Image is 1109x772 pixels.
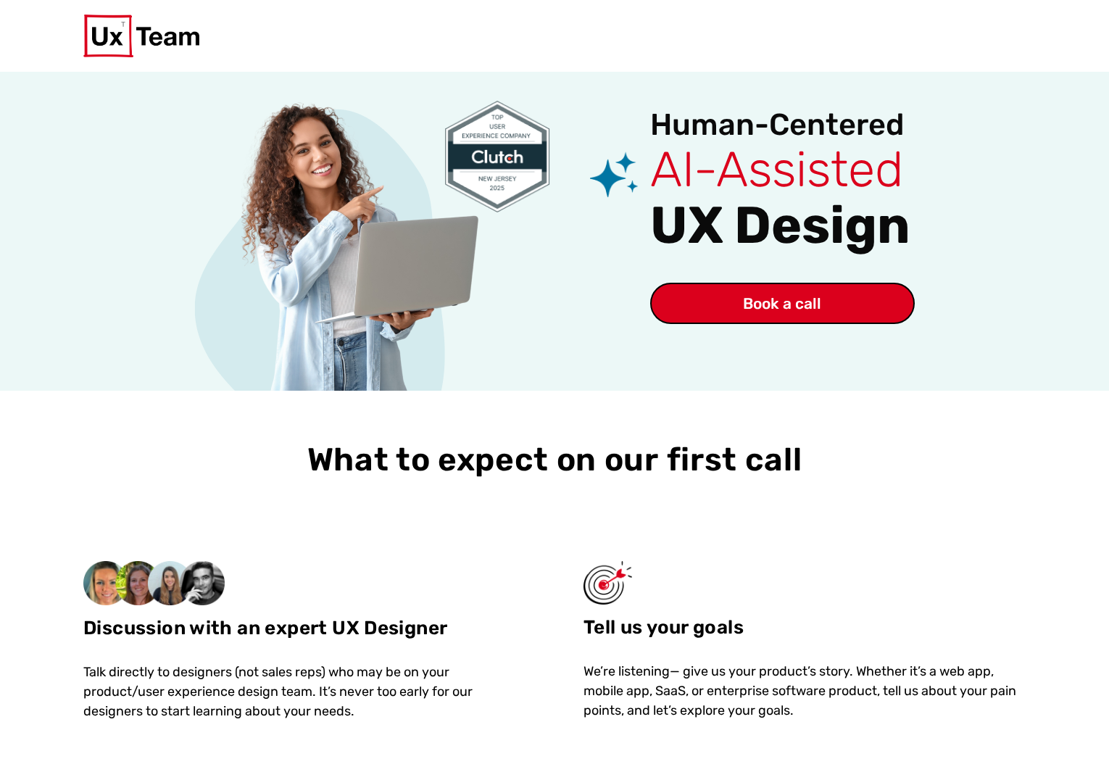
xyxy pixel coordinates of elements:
img: UX Team [83,14,199,57]
p: Discussion with an expert UX Designer [83,617,526,641]
span: first [667,440,737,480]
p: Tell us your goals [583,616,1026,640]
span: call [745,441,802,478]
p: Talk directly to designers (not sales reps) who may be on your product/user experience design tea... [83,663,526,721]
p: We’re listening— give us your product’s story. Whether it’s a web app, mobile app, SaaS, or enter... [583,662,1026,721]
span: Book a call [743,296,821,311]
span: Human-Centered [650,107,905,142]
span: AI-Assisted [650,140,903,199]
span: UX Design [650,195,910,256]
img: Clutch top user experience company in New Jersey [445,101,549,212]
a: Book a call [650,283,914,324]
span: What to expect on our [307,441,659,478]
